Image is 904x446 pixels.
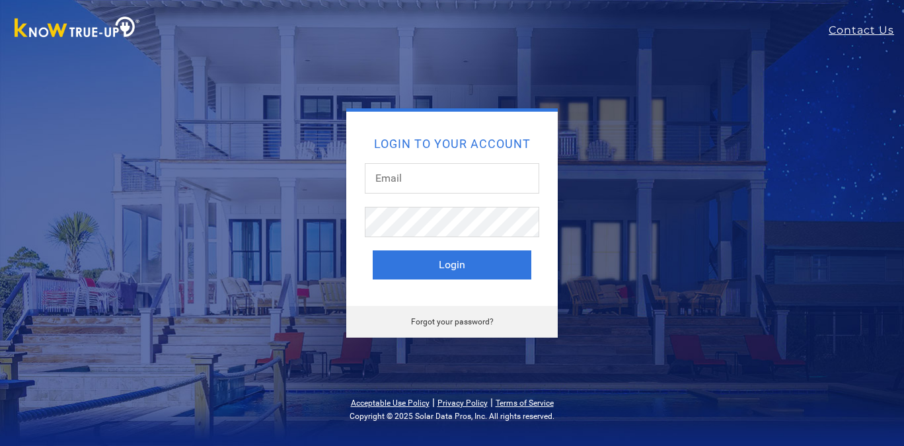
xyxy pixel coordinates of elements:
[437,398,488,408] a: Privacy Policy
[432,396,435,408] span: |
[411,317,494,326] a: Forgot your password?
[373,250,531,279] button: Login
[351,398,430,408] a: Acceptable Use Policy
[365,163,539,194] input: Email
[496,398,554,408] a: Terms of Service
[829,22,904,38] a: Contact Us
[8,14,147,44] img: Know True-Up
[373,138,531,150] h2: Login to your account
[490,396,493,408] span: |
